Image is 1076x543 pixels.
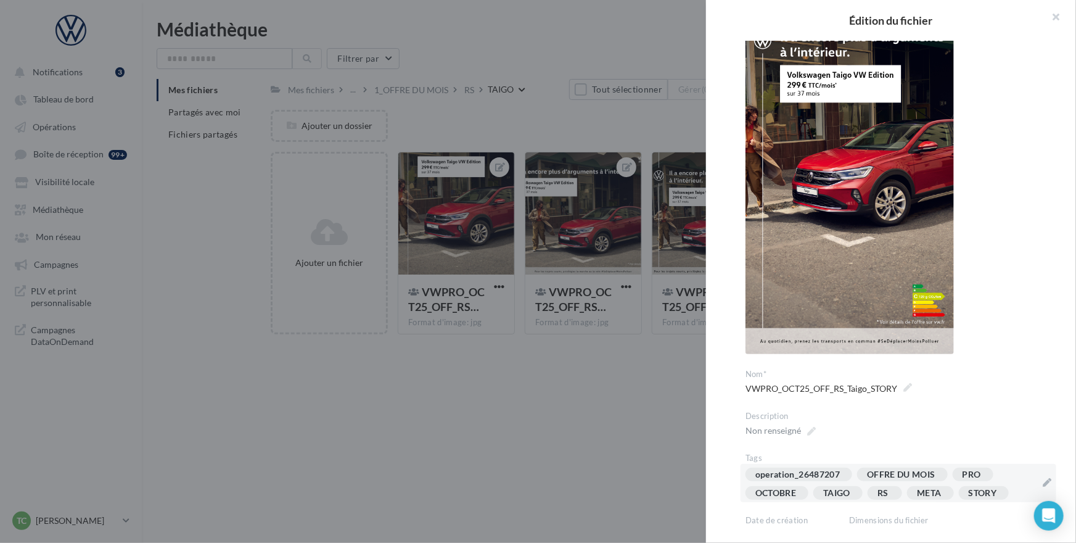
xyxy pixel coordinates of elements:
[1034,501,1064,531] div: Open Intercom Messenger
[745,422,816,439] span: Non renseigné
[745,411,1046,422] div: Description
[849,515,1056,539] div: 1080px x 1920px
[745,515,849,539] div: le [DATE]
[745,515,839,526] div: Date de création
[849,515,1046,526] div: Dimensions du fichier
[745,380,912,397] span: VWPRO_OCT25_OFF_RS_Taigo_STORY
[867,470,935,479] div: OFFRE DU MOIS
[963,470,981,479] div: PRO
[917,489,941,498] div: META
[726,15,1056,26] h2: Édition du fichier
[755,470,840,479] div: operation_26487207
[969,489,997,498] div: STORY
[755,489,796,498] div: OCTOBRE
[823,489,850,498] div: TAIGO
[877,489,889,498] div: RS
[745,453,1046,464] div: Tags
